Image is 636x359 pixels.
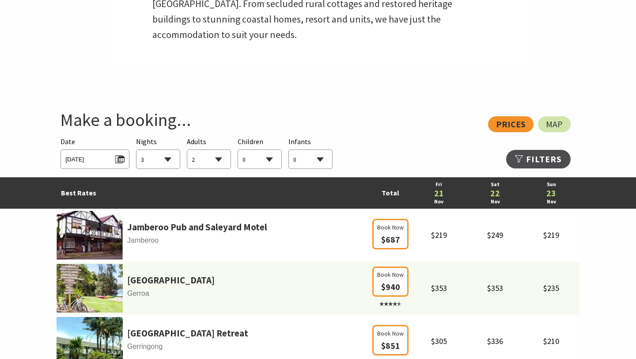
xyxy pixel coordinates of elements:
[57,235,370,246] span: Jamberoo
[61,137,75,146] span: Date
[431,336,447,346] span: $305
[487,283,503,293] span: $353
[415,189,462,198] a: 21
[370,177,411,209] td: Total
[57,211,123,260] img: Footballa.jpg
[57,341,370,352] span: Gerringong
[487,230,503,240] span: $249
[543,230,559,240] span: $219
[65,152,124,164] span: [DATE]
[57,264,123,313] img: 341340-primary-01e7c4ec-2bb2-4952-9e85-574f5e777e2c.jpg
[136,136,157,148] span: Nights
[127,326,248,341] a: [GEOGRAPHIC_DATA] Retreat
[238,137,263,146] span: Children
[543,283,559,293] span: $235
[472,189,519,198] a: 22
[288,137,311,146] span: Infants
[487,336,503,346] span: $336
[472,198,519,206] a: Nov
[372,236,409,244] a: Book Now $687
[543,336,559,346] span: $210
[431,230,447,240] span: $219
[415,198,462,206] a: Nov
[381,340,400,351] span: $851
[127,220,267,235] a: Jamberoo Pub and Saleyard Motel
[127,273,215,288] a: [GEOGRAPHIC_DATA]
[431,283,447,293] span: $353
[528,180,575,189] a: Sun
[377,270,404,279] span: Book Now
[528,189,575,198] a: 23
[528,198,575,206] a: Nov
[372,283,409,309] a: Book Now $940
[377,328,404,338] span: Book Now
[136,136,180,169] div: Choose a number of nights
[546,121,563,128] span: Map
[187,137,206,146] span: Adults
[57,288,370,299] span: Gerroa
[472,180,519,189] a: Sat
[61,136,129,169] div: Please choose your desired arrival date
[381,234,400,245] span: $687
[415,180,462,189] a: Fri
[57,177,370,209] td: Best Rates
[372,342,409,351] a: Book Now $851
[538,116,571,132] a: Map
[381,281,400,292] span: $940
[377,222,404,232] span: Book Now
